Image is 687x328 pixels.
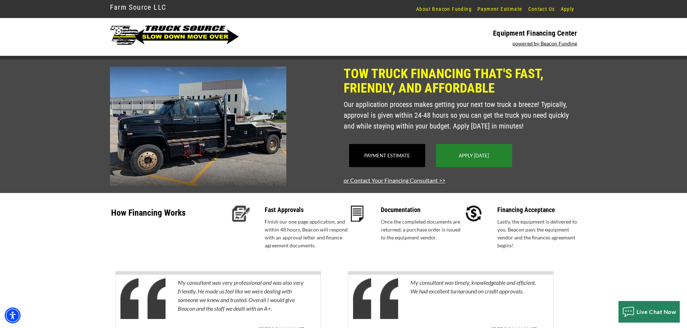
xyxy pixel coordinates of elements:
p: My consultant was timely, knowledgeable and efficient. We had excellent turnaround on credit appr... [410,278,537,322]
p: Our application process makes getting your next tow truck a breeze! Typically, approval is given ... [344,99,577,131]
p: Lastly, the equipment is delivered to you. Beacon pays the equipment vendor and the finances agre... [497,218,581,250]
img: Fast Approvals [232,206,250,222]
p: Documentation [381,206,464,214]
p: Finish our one page application, and within 48 hours, Beacon will respond with an approval letter... [265,218,348,250]
a: Apply [DATE] [459,153,489,158]
img: Documentation [351,206,364,222]
p: How Financing Works [111,206,228,229]
a: Payment Estimate [364,153,410,158]
p: My consultant was very professional and was also very friendly. He made us feel like we were deal... [178,278,304,322]
span: Live Chat Now [637,308,677,315]
p: Tow Truck Financing That's Fast, Friendly, and Affordable [344,67,577,95]
p: Equipment Financing Center [348,29,577,37]
a: or Contact Your Financing Consultant >> [344,177,445,184]
a: Farm Source LLC [110,1,166,13]
a: powered by Beacon Funding - open in a new tab [512,40,577,46]
p: Once the completed documents are returned, a purchase order is issued to the equipment vendor. [381,218,464,242]
img: logo [110,25,239,45]
div: Accessibility Menu [5,307,21,323]
p: Financing Acceptance [497,206,581,214]
p: Fast Approvals [265,206,348,214]
img: Quotes [120,278,166,319]
a: shoptrucksource.com - open in a new tab [110,122,286,129]
img: Quotes [353,278,398,319]
button: Live Chat Now [618,301,680,323]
